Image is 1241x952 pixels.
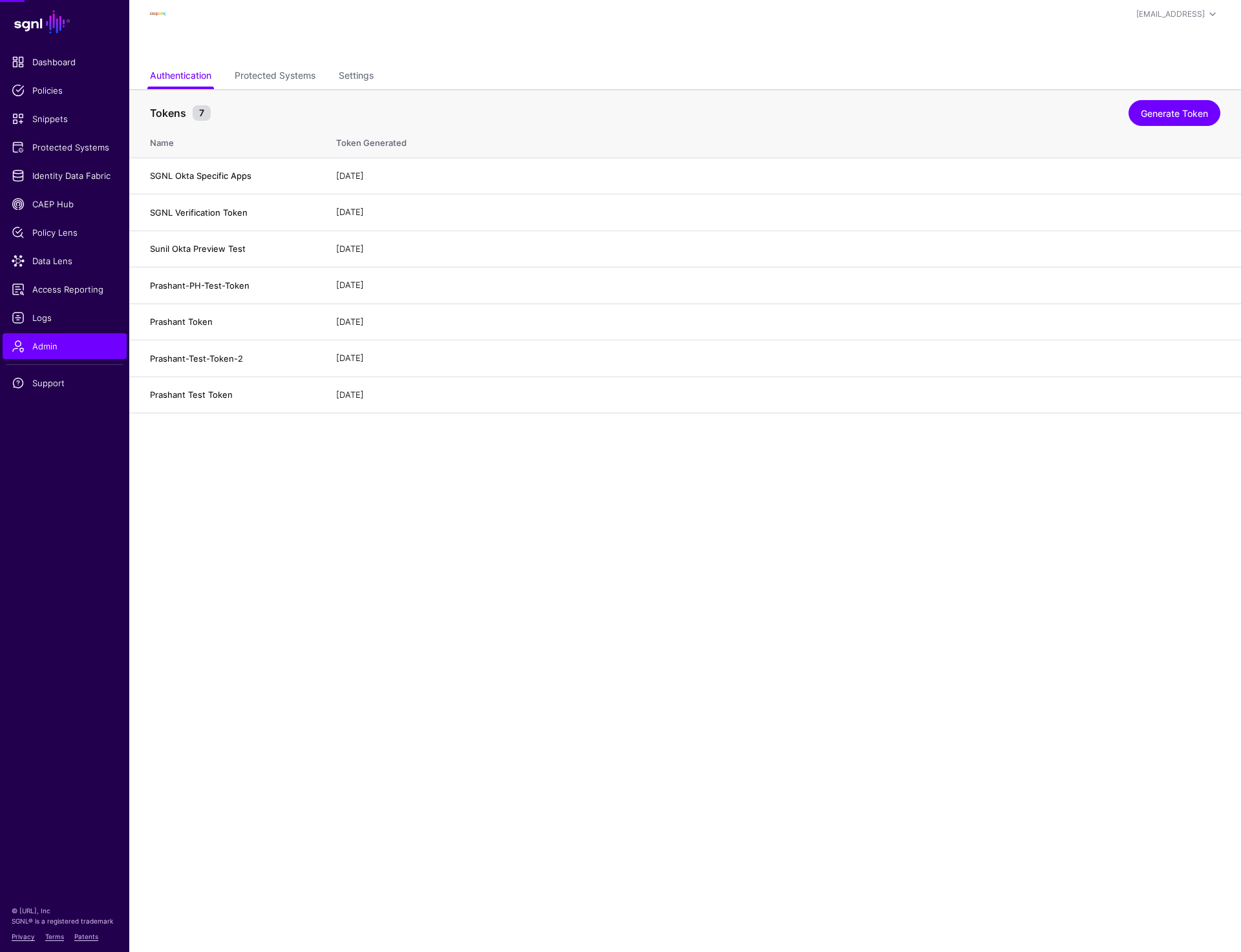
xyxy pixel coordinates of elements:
a: Admin [3,333,127,359]
a: Policy Lens [3,220,127,245]
span: Policies [12,84,118,97]
span: Identity Data Fabric [12,169,118,182]
a: Identity Data Fabric [3,163,127,189]
a: SGNL [8,8,122,36]
span: Protected Systems [12,141,118,154]
span: Access Reporting [12,283,118,296]
span: Dashboard [12,56,118,68]
a: Protected Systems [3,134,127,160]
a: Policies [3,78,127,103]
p: © [URL], Inc [12,905,118,916]
a: CAEP Hub [3,191,127,217]
a: Patents [74,933,98,940]
span: Admin [12,340,118,353]
span: Policy Lens [12,226,118,239]
a: Privacy [12,933,35,940]
a: Logs [3,305,127,331]
span: Logs [12,311,118,324]
a: Data Lens [3,248,127,274]
span: CAEP Hub [12,198,118,211]
span: Support [12,377,118,389]
a: Access Reporting [3,276,127,302]
p: SGNL® is a registered trademark [12,916,118,926]
span: Data Lens [12,254,118,267]
a: Snippets [3,106,127,132]
a: Dashboard [3,49,127,75]
span: Snippets [12,112,118,125]
a: Terms [45,933,64,940]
